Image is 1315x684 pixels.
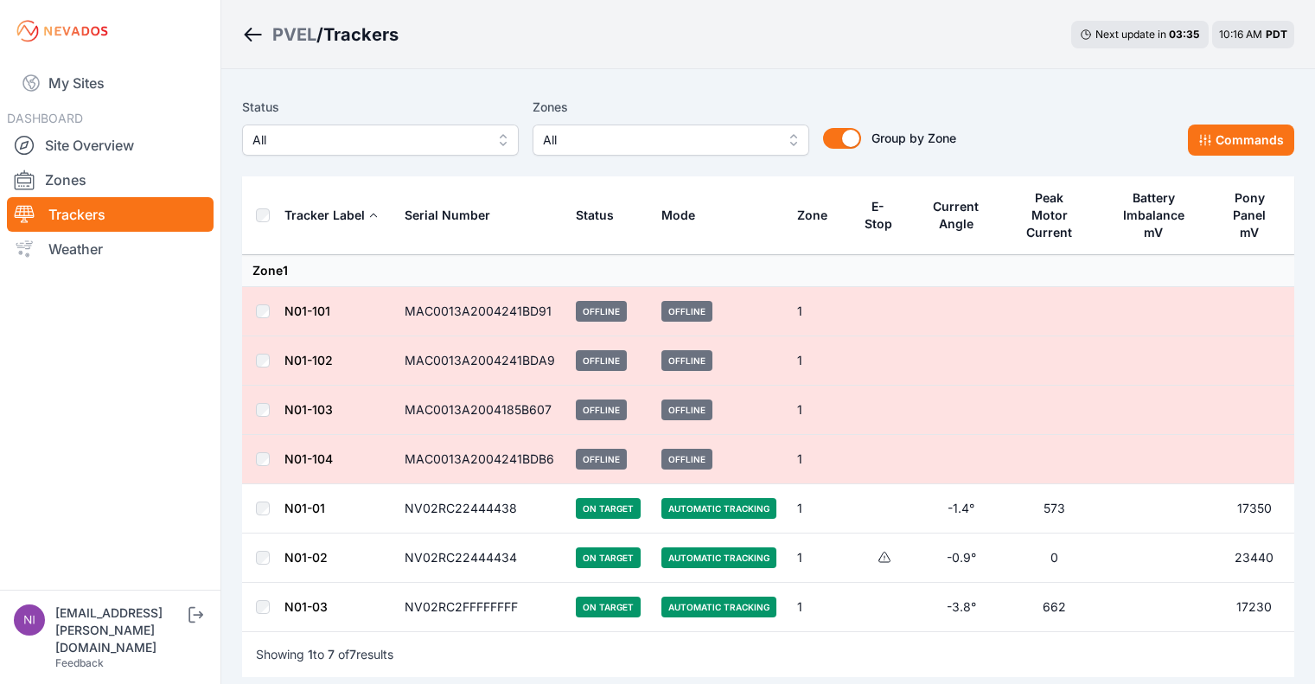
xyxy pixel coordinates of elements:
td: 17230 [1214,583,1294,632]
td: NV02RC2FFFFFFFF [394,583,565,632]
span: DASHBOARD [7,111,83,125]
td: -1.4° [916,484,1005,534]
span: 10:16 AM [1219,28,1262,41]
div: [EMAIL_ADDRESS][PERSON_NAME][DOMAIN_NAME] [55,604,185,656]
span: 7 [349,647,356,662]
nav: Breadcrumb [242,12,399,57]
button: Zone [797,195,841,236]
div: Peak Motor Current [1016,189,1082,241]
span: Offline [576,301,627,322]
button: All [242,125,519,156]
span: PDT [1266,28,1287,41]
button: Mode [661,195,709,236]
span: / [316,22,323,47]
span: 1 [308,647,313,662]
span: Offline [576,400,627,420]
span: Automatic Tracking [661,597,776,617]
a: My Sites [7,62,214,104]
div: Status [576,207,614,224]
td: 1 [787,336,852,386]
td: 573 [1005,484,1102,534]
a: Site Overview [7,128,214,163]
div: Pony Panel mV [1224,189,1274,241]
td: MAC0013A2004185B607 [394,386,565,435]
td: 23440 [1214,534,1294,583]
span: Next update in [1095,28,1166,41]
td: MAC0013A2004241BDA9 [394,336,565,386]
span: Automatic Tracking [661,498,776,519]
img: nick.fritz@nevados.solar [14,604,45,636]
td: 1 [787,583,852,632]
span: All [543,130,775,150]
div: Zone [797,207,827,224]
button: E-Stop [862,186,906,245]
button: All [533,125,809,156]
td: Zone 1 [242,255,1294,287]
div: Mode [661,207,695,224]
span: On Target [576,498,641,519]
td: -0.9° [916,534,1005,583]
a: N01-02 [284,550,328,565]
div: Tracker Label [284,207,365,224]
span: Offline [661,449,712,470]
td: MAC0013A2004241BD91 [394,287,565,336]
a: PVEL [272,22,316,47]
span: Group by Zone [871,131,956,145]
div: Serial Number [405,207,490,224]
button: Status [576,195,628,236]
button: Current Angle [927,186,995,245]
div: Current Angle [927,198,985,233]
div: Battery Imbalance mV [1113,189,1193,241]
button: Commands [1188,125,1294,156]
span: On Target [576,547,641,568]
span: All [252,130,484,150]
button: Peak Motor Current [1016,177,1092,253]
a: N01-01 [284,501,325,515]
a: Zones [7,163,214,197]
span: Offline [576,449,627,470]
a: N01-102 [284,353,333,368]
button: Tracker Label [284,195,379,236]
a: Weather [7,232,214,266]
a: N01-03 [284,599,328,614]
a: Trackers [7,197,214,232]
span: 7 [328,647,335,662]
td: MAC0013A2004241BDB6 [394,435,565,484]
td: 17350 [1214,484,1294,534]
a: N01-101 [284,304,330,318]
span: Offline [661,350,712,371]
a: N01-104 [284,451,333,466]
td: -3.8° [916,583,1005,632]
span: Offline [661,400,712,420]
p: Showing to of results [256,646,393,663]
td: NV02RC22444438 [394,484,565,534]
label: Zones [533,97,809,118]
label: Status [242,97,519,118]
button: Serial Number [405,195,504,236]
td: 1 [787,386,852,435]
td: 1 [787,484,852,534]
div: 03 : 35 [1169,28,1200,42]
span: On Target [576,597,641,617]
td: 0 [1005,534,1102,583]
a: N01-103 [284,402,333,417]
td: 1 [787,435,852,484]
td: 1 [787,534,852,583]
a: Feedback [55,656,104,669]
td: NV02RC22444434 [394,534,565,583]
img: Nevados [14,17,111,45]
span: Offline [661,301,712,322]
span: Offline [576,350,627,371]
td: 662 [1005,583,1102,632]
button: Pony Panel mV [1224,177,1284,253]
span: Automatic Tracking [661,547,776,568]
h3: Trackers [323,22,399,47]
div: E-Stop [862,198,895,233]
td: 1 [787,287,852,336]
button: Battery Imbalance mV [1113,177,1203,253]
